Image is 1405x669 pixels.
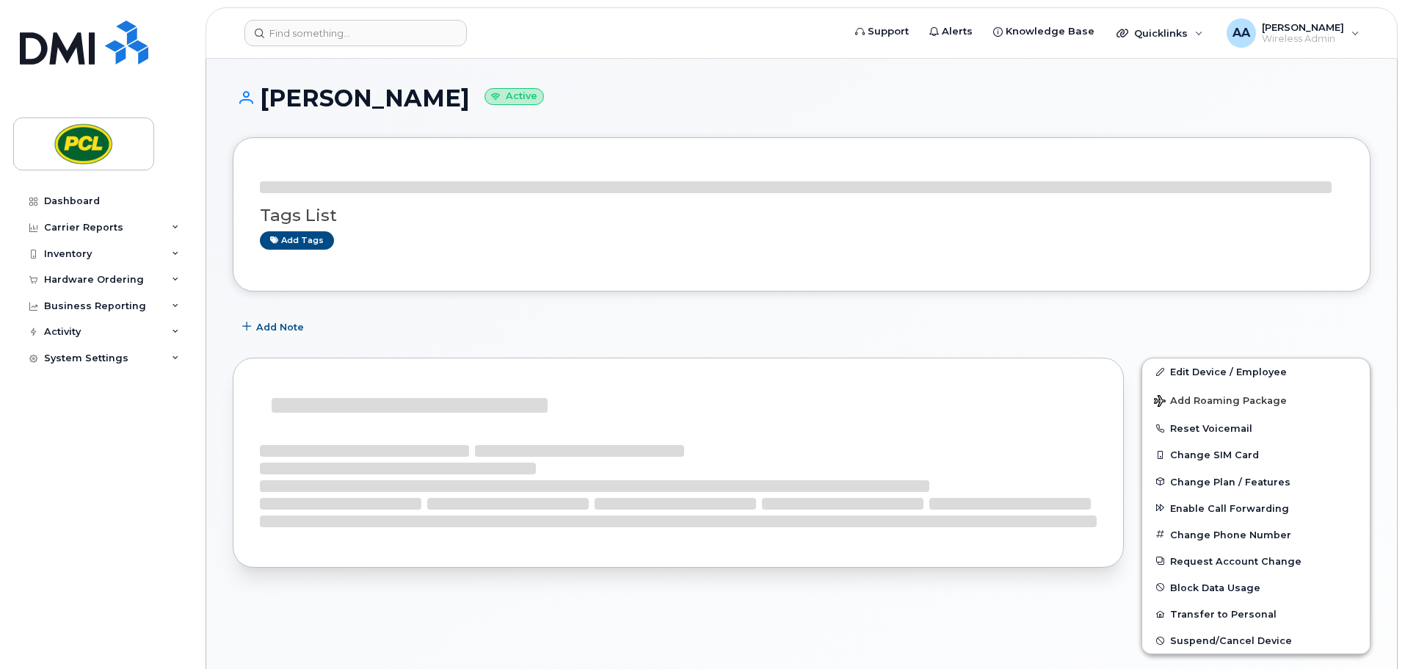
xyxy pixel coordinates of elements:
small: Active [484,88,544,105]
button: Transfer to Personal [1142,601,1370,627]
button: Change SIM Card [1142,441,1370,468]
span: Enable Call Forwarding [1170,502,1289,513]
a: Edit Device / Employee [1142,358,1370,385]
button: Change Phone Number [1142,521,1370,548]
span: Add Note [256,320,304,334]
a: Add tags [260,231,334,250]
span: Suspend/Cancel Device [1170,635,1292,646]
button: Add Roaming Package [1142,385,1370,415]
button: Block Data Usage [1142,574,1370,601]
h3: Tags List [260,206,1343,225]
button: Reset Voicemail [1142,415,1370,441]
button: Change Plan / Features [1142,469,1370,495]
span: Change Plan / Features [1170,476,1290,487]
button: Enable Call Forwarding [1142,495,1370,521]
button: Add Note [233,314,316,340]
button: Suspend/Cancel Device [1142,627,1370,654]
span: Add Roaming Package [1154,395,1287,409]
button: Request Account Change [1142,548,1370,574]
h1: [PERSON_NAME] [233,85,1370,111]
